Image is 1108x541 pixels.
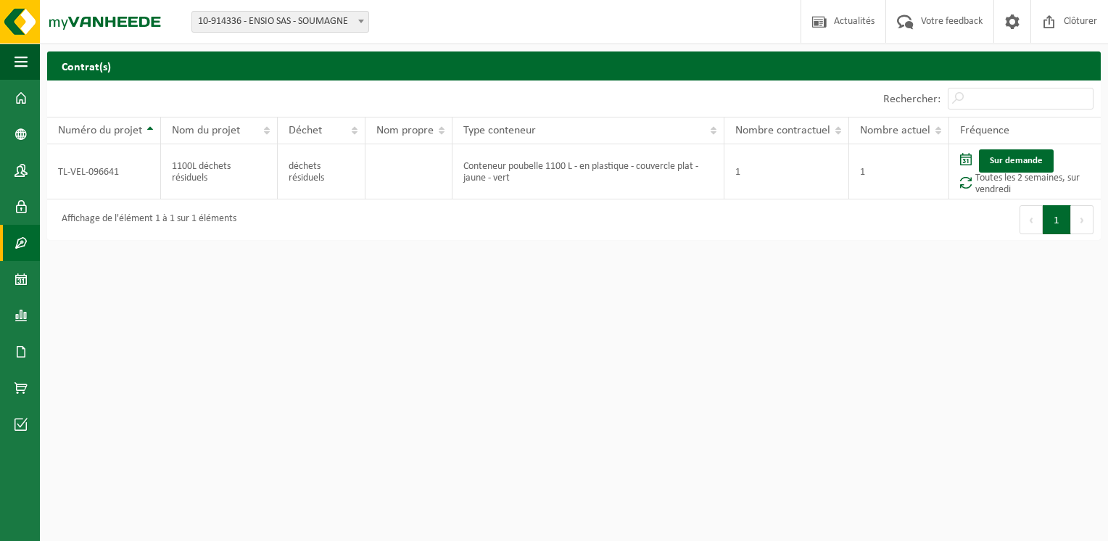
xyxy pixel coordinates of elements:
span: 10-914336 - ENSIO SAS - SOUMAGNE [191,11,369,33]
td: 1100L déchets résiduels [161,144,278,199]
td: 1 [849,144,949,199]
a: Sur demande [979,149,1054,173]
button: 1 [1043,205,1071,234]
td: TL-VEL-096641 [47,144,161,199]
div: Affichage de l'élément 1 à 1 sur 1 éléments [54,207,236,233]
td: Conteneur poubelle 1100 L - en plastique - couvercle plat - jaune - vert [452,144,724,199]
td: déchets résiduels [278,144,365,199]
span: Type conteneur [463,125,536,136]
span: Nombre actuel [860,125,930,136]
h2: Contrat(s) [47,51,1101,80]
span: Nom du projet [172,125,240,136]
button: Previous [1020,205,1043,234]
td: Toutes les 2 semaines, sur vendredi [949,144,1101,199]
span: Fréquence [960,125,1009,136]
span: 10-914336 - ENSIO SAS - SOUMAGNE [192,12,368,32]
span: Nom propre [376,125,434,136]
span: Déchet [289,125,322,136]
span: Nombre contractuel [735,125,830,136]
label: Rechercher: [883,94,940,105]
td: 1 [724,144,849,199]
button: Next [1071,205,1093,234]
span: Numéro du projet [58,125,142,136]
